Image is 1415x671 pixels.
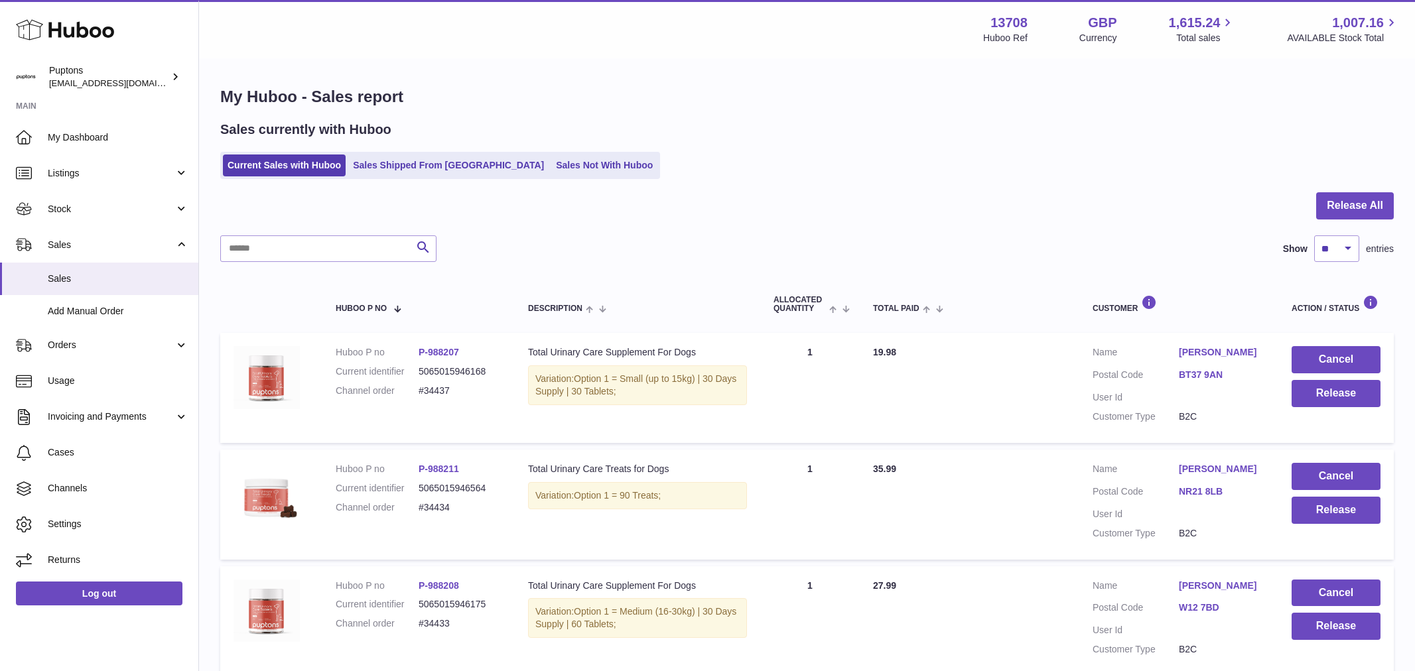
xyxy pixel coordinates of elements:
h1: My Huboo - Sales report [220,86,1394,107]
span: Returns [48,554,188,566]
h2: Sales currently with Huboo [220,121,391,139]
span: 35.99 [873,463,896,474]
dd: 5065015946564 [419,482,502,495]
button: Release [1292,613,1381,640]
span: Total paid [873,304,919,313]
span: ALLOCATED Quantity [774,296,826,313]
dd: 5065015946168 [419,365,502,378]
div: Variation: [528,482,747,509]
a: 1,007.16 AVAILABLE Stock Total [1287,14,1399,44]
img: TotalUrinaryCareTablets120.jpg [234,579,300,642]
dd: B2C [1179,410,1265,423]
dd: B2C [1179,643,1265,656]
dd: B2C [1179,527,1265,540]
dt: Channel order [336,385,419,397]
span: AVAILABLE Stock Total [1287,32,1399,44]
a: [PERSON_NAME] [1179,346,1265,359]
div: Puptons [49,64,168,90]
div: Total Urinary Care Supplement For Dogs [528,579,747,592]
a: P-988207 [419,347,459,357]
a: P-988208 [419,580,459,591]
dt: User Id [1093,391,1179,404]
span: 27.99 [873,580,896,591]
div: Variation: [528,598,747,638]
span: Sales [48,273,188,285]
dt: Current identifier [336,482,419,495]
dt: Channel order [336,617,419,630]
td: 1 [760,333,860,443]
span: Stock [48,203,174,215]
span: Option 1 = Small (up to 15kg) | 30 Days Supply | 30 Tablets; [535,373,736,396]
span: Listings [48,167,174,180]
span: Settings [48,518,188,530]
dt: Postal Code [1093,369,1179,385]
span: My Dashboard [48,131,188,144]
dd: #34433 [419,617,502,630]
dt: User Id [1093,624,1179,637]
dd: 5065015946175 [419,598,502,611]
div: Variation: [528,365,747,405]
dd: #34437 [419,385,502,397]
dt: Current identifier [336,598,419,611]
span: Channels [48,482,188,495]
dt: Postal Code [1093,485,1179,501]
a: BT37 9AN [1179,369,1265,381]
div: Action / Status [1292,295,1381,313]
dt: Customer Type [1093,643,1179,656]
label: Show [1283,243,1308,255]
div: Huboo Ref [983,32,1028,44]
span: Usage [48,375,188,387]
span: Huboo P no [336,304,387,313]
button: Release All [1316,192,1394,219]
span: entries [1366,243,1394,255]
span: Total sales [1176,32,1235,44]
a: NR21 8LB [1179,485,1265,498]
td: 1 [760,450,860,560]
span: [EMAIL_ADDRESS][DOMAIN_NAME] [49,78,195,88]
dd: #34434 [419,501,502,514]
button: Cancel [1292,579,1381,607]
a: P-988211 [419,463,459,474]
span: Sales [48,239,174,251]
dt: Huboo P no [336,346,419,359]
div: Total Urinary Care Supplement For Dogs [528,346,747,359]
span: Option 1 = Medium (16-30kg) | 30 Days Supply | 60 Tablets; [535,606,736,629]
span: 19.98 [873,347,896,357]
dt: Customer Type [1093,527,1179,540]
button: Cancel [1292,346,1381,373]
button: Release [1292,497,1381,524]
span: Description [528,304,582,313]
img: hello@puptons.com [16,67,36,87]
dt: Customer Type [1093,410,1179,423]
div: Currency [1079,32,1117,44]
strong: 13708 [990,14,1028,32]
button: Cancel [1292,463,1381,490]
img: TotalUrinaryCareMain.jpg [234,463,300,529]
dt: Postal Code [1093,601,1179,617]
span: Option 1 = 90 Treats; [574,490,661,501]
a: W12 7BD [1179,601,1265,614]
span: Cases [48,446,188,459]
dt: Current identifier [336,365,419,378]
a: [PERSON_NAME] [1179,579,1265,592]
span: 1,615.24 [1169,14,1221,32]
a: Sales Shipped From [GEOGRAPHIC_DATA] [348,154,549,176]
a: Sales Not With Huboo [551,154,657,176]
span: Invoicing and Payments [48,410,174,423]
a: 1,615.24 Total sales [1169,14,1236,44]
dt: Huboo P no [336,463,419,475]
span: 1,007.16 [1332,14,1384,32]
dt: Huboo P no [336,579,419,592]
span: Add Manual Order [48,305,188,318]
a: [PERSON_NAME] [1179,463,1265,475]
div: Total Urinary Care Treats for Dogs [528,463,747,475]
button: Release [1292,380,1381,407]
dt: Channel order [336,501,419,514]
dt: Name [1093,346,1179,362]
dt: Name [1093,463,1179,479]
dt: User Id [1093,508,1179,520]
div: Customer [1093,295,1265,313]
a: Log out [16,581,182,605]
a: Current Sales with Huboo [223,154,346,176]
dt: Name [1093,579,1179,595]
